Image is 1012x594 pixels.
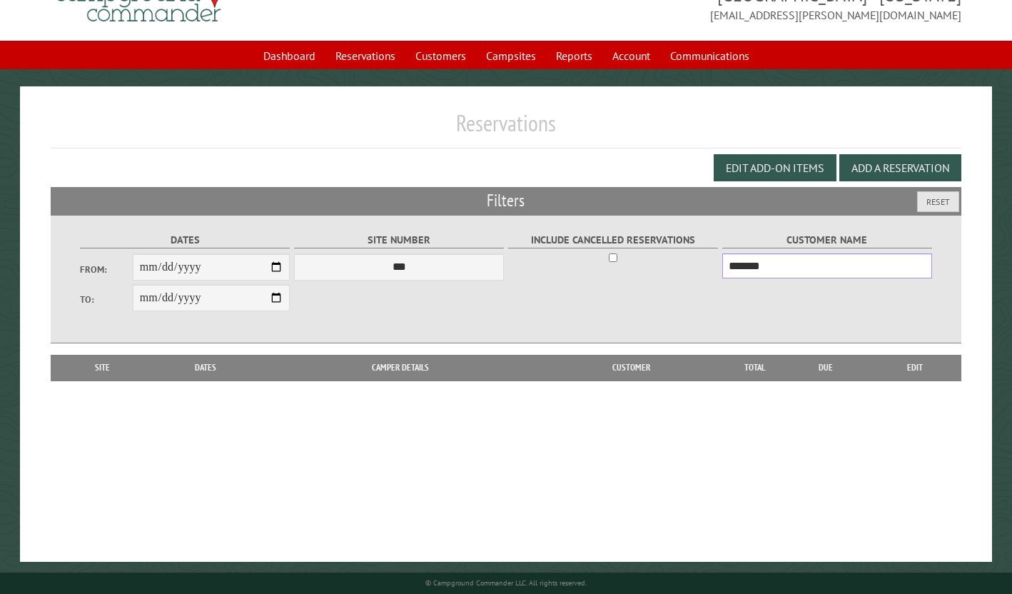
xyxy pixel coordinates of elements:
[917,191,959,212] button: Reset
[147,355,264,381] th: Dates
[869,355,961,381] th: Edit
[547,42,601,69] a: Reports
[80,293,132,306] label: To:
[477,42,545,69] a: Campsites
[58,355,147,381] th: Site
[604,42,659,69] a: Account
[327,42,404,69] a: Reservations
[51,109,961,148] h1: Reservations
[407,42,475,69] a: Customers
[839,154,961,181] button: Add a Reservation
[80,232,290,248] label: Dates
[255,42,324,69] a: Dashboard
[722,232,932,248] label: Customer Name
[425,578,587,588] small: © Campground Commander LLC. All rights reserved.
[51,187,961,214] h2: Filters
[726,355,783,381] th: Total
[783,355,869,381] th: Due
[294,232,504,248] label: Site Number
[662,42,758,69] a: Communications
[508,232,718,248] label: Include Cancelled Reservations
[264,355,537,381] th: Camper Details
[714,154,836,181] button: Edit Add-on Items
[537,355,726,381] th: Customer
[80,263,132,276] label: From:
